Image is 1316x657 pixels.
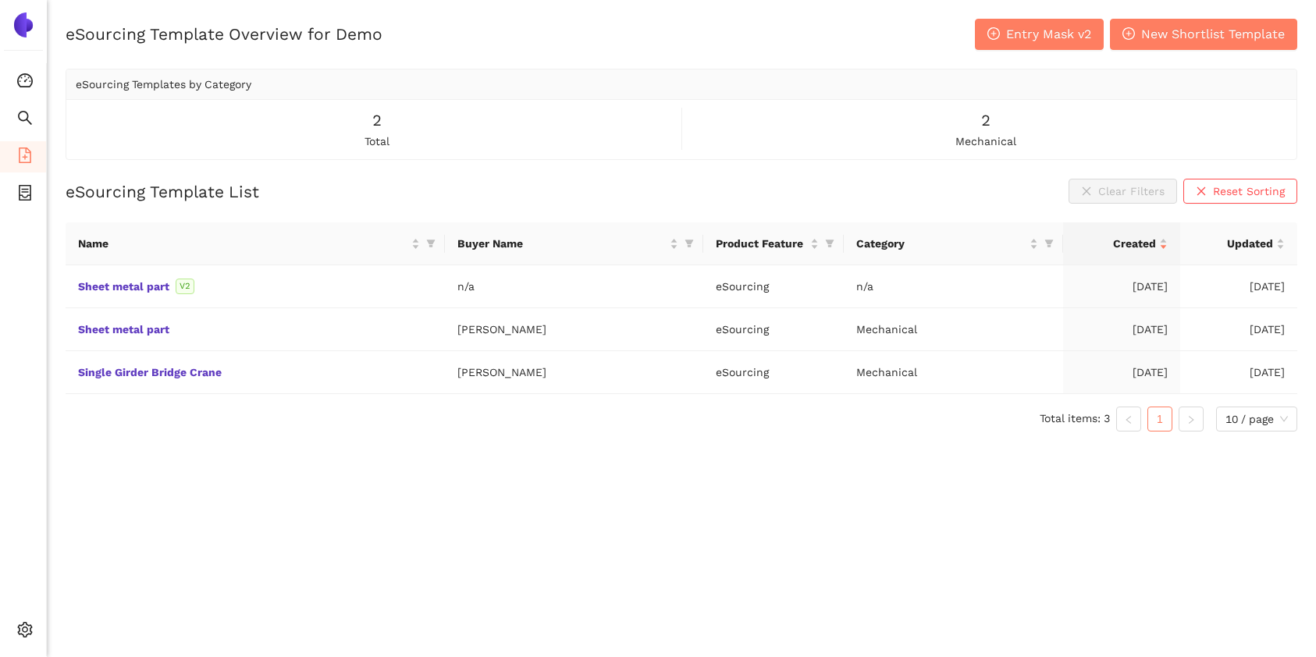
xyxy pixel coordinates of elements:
button: right [1179,407,1204,431]
li: Total items: 3 [1040,407,1110,431]
li: 1 [1147,407,1172,431]
span: filter [1041,232,1057,255]
h2: eSourcing Template Overview for Demo [66,23,382,45]
td: [DATE] [1063,308,1180,351]
td: [PERSON_NAME] [445,351,703,394]
td: [DATE] [1180,265,1297,308]
span: right [1186,415,1196,424]
td: [DATE] [1063,351,1180,394]
span: filter [822,232,838,255]
td: eSourcing [703,265,844,308]
span: New Shortlist Template [1141,24,1285,44]
span: container [17,179,33,211]
span: filter [685,239,694,248]
span: setting [17,616,33,648]
span: filter [423,232,439,255]
td: eSourcing [703,308,844,351]
span: Updated [1193,235,1273,252]
td: Mechanical [844,308,1063,351]
span: left [1124,415,1133,424]
span: eSourcing Templates by Category [76,78,251,91]
span: Product Feature [716,235,807,252]
button: left [1116,407,1141,431]
td: Mechanical [844,351,1063,394]
span: total [365,133,389,150]
span: 2 [372,108,382,133]
span: dashboard [17,67,33,98]
button: plus-circleNew Shortlist Template [1110,19,1297,50]
td: n/a [445,265,703,308]
span: search [17,105,33,136]
th: this column's title is Buyer Name,this column is sortable [445,222,703,265]
button: closeReset Sorting [1183,179,1297,204]
td: [PERSON_NAME] [445,308,703,351]
h2: eSourcing Template List [66,180,259,203]
li: Next Page [1179,407,1204,431]
th: this column's title is Category,this column is sortable [844,222,1063,265]
a: 1 [1148,407,1172,431]
button: closeClear Filters [1069,179,1177,204]
td: n/a [844,265,1063,308]
span: mechanical [955,133,1016,150]
span: file-add [17,142,33,173]
span: filter [681,232,697,255]
th: this column's title is Name,this column is sortable [66,222,445,265]
span: V2 [176,279,194,294]
span: Name [78,235,408,252]
span: plus-circle [1122,27,1135,42]
span: filter [426,239,436,248]
span: 10 / page [1225,407,1288,431]
button: plus-circleEntry Mask v2 [975,19,1104,50]
span: close [1196,186,1207,198]
span: Reset Sorting [1213,183,1285,200]
td: [DATE] [1063,265,1180,308]
span: Created [1076,235,1156,252]
th: this column's title is Product Feature,this column is sortable [703,222,844,265]
img: Logo [11,12,36,37]
span: 2 [981,108,991,133]
span: Entry Mask v2 [1006,24,1091,44]
div: Page Size [1216,407,1297,431]
td: eSourcing [703,351,844,394]
li: Previous Page [1116,407,1141,431]
span: Category [856,235,1026,252]
span: filter [825,239,834,248]
span: plus-circle [987,27,1000,42]
td: [DATE] [1180,308,1297,351]
td: [DATE] [1180,351,1297,394]
span: Buyer Name [457,235,667,252]
span: filter [1044,239,1054,248]
th: this column's title is Updated,this column is sortable [1180,222,1297,265]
